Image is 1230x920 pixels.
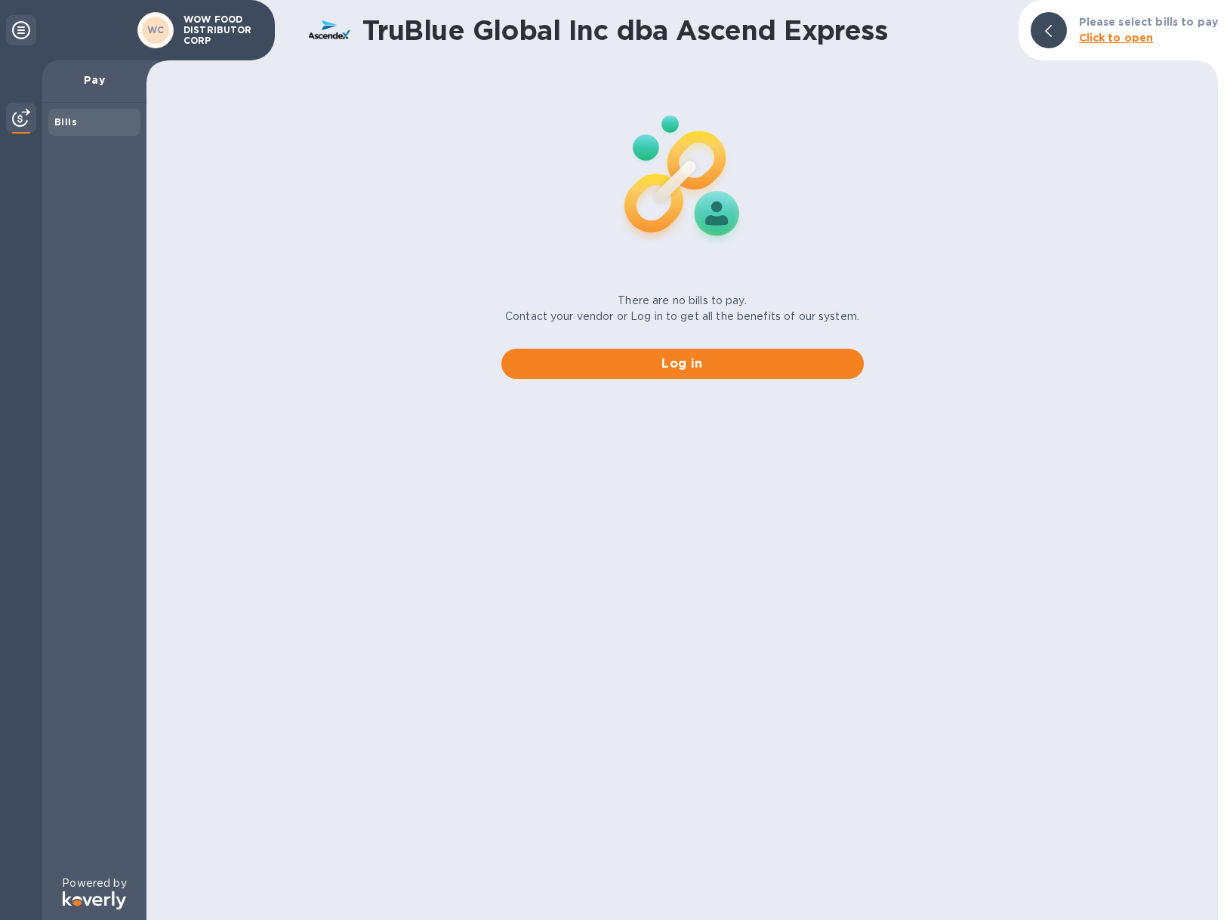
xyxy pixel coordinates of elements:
[54,72,134,88] p: Pay
[501,349,864,379] button: Log in
[62,875,126,891] p: Powered by
[147,24,165,35] b: WC
[1079,32,1154,44] b: Click to open
[54,116,77,128] b: Bills
[183,14,259,46] p: WOW FOOD DISTRIBUTOR CORP
[505,293,859,325] p: There are no bills to pay. Contact your vendor or Log in to get all the benefits of our system.
[513,355,852,373] span: Log in
[1079,16,1218,28] b: Please select bills to pay
[63,891,126,909] img: Logo
[362,14,1007,46] h1: TruBlue Global Inc dba Ascend Express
